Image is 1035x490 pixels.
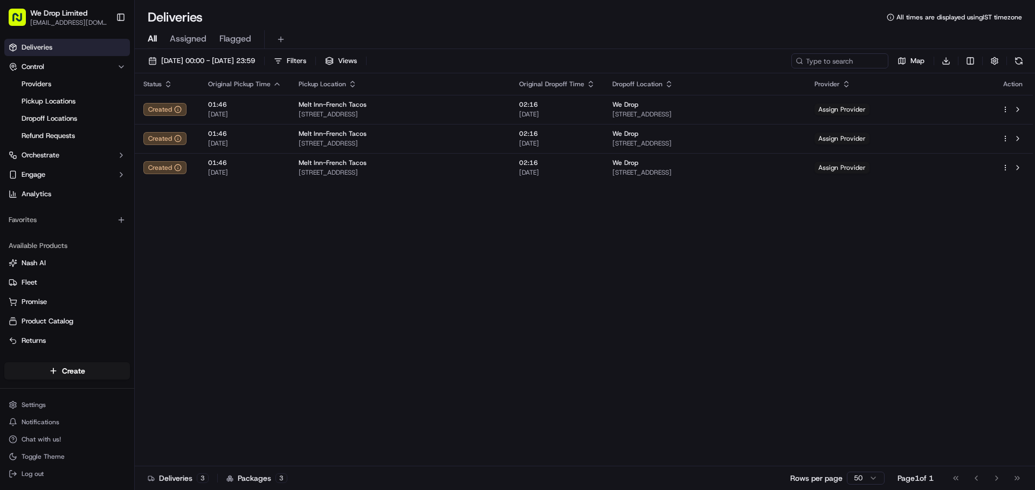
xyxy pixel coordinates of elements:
span: Filters [287,56,306,66]
span: Notifications [22,418,59,426]
div: Page 1 of 1 [898,473,934,484]
button: Promise [4,293,130,310]
div: Deliveries [148,473,209,484]
h1: Deliveries [148,9,203,26]
span: Dropoff Locations [22,114,77,123]
img: 1736555255976-a54dd68f-1ca7-489b-9aae-adbdc363a1c4 [11,103,30,122]
button: Toggle Theme [4,449,130,464]
button: We Drop Limited [30,8,87,18]
button: Created [143,161,187,174]
button: Settings [4,397,130,412]
button: Nash AI [4,254,130,272]
span: Providers [22,79,51,89]
button: [EMAIL_ADDRESS][DOMAIN_NAME] [30,18,107,27]
span: Log out [22,470,44,478]
div: Available Products [4,237,130,254]
span: Assign Provider [815,103,870,115]
a: Promise [9,297,126,307]
span: Analytics [22,189,51,199]
span: Control [22,62,44,72]
span: [DATE] [208,139,281,148]
div: We're available if you need us! [37,114,136,122]
span: [STREET_ADDRESS] [612,168,797,177]
button: Views [320,53,362,68]
span: Product Catalog [22,316,73,326]
span: Create [62,365,85,376]
input: Type to search [791,53,888,68]
a: 📗Knowledge Base [6,152,87,171]
a: Returns [9,336,126,346]
div: Start new chat [37,103,177,114]
span: [DATE] [208,110,281,119]
span: 02:16 [519,100,595,109]
span: [DATE] [519,110,595,119]
span: Refund Requests [22,131,75,141]
a: Nash AI [9,258,126,268]
span: Original Pickup Time [208,80,271,88]
button: Notifications [4,415,130,430]
span: We Drop [612,100,638,109]
a: Product Catalog [9,316,126,326]
div: 3 [275,473,287,483]
a: Deliveries [4,39,130,56]
span: Dropoff Location [612,80,663,88]
a: Powered byPylon [76,182,130,191]
span: 02:16 [519,158,595,167]
span: Assigned [170,32,206,45]
span: 01:46 [208,158,281,167]
button: Product Catalog [4,313,130,330]
span: Melt Inn-French Tacos [299,158,367,167]
span: Settings [22,401,46,409]
button: Start new chat [183,106,196,119]
button: Create [4,362,130,379]
span: We Drop [612,129,638,138]
span: [STREET_ADDRESS] [299,168,502,177]
span: Deliveries [22,43,52,52]
span: Returns [22,336,46,346]
button: Filters [269,53,311,68]
span: Flagged [219,32,251,45]
a: Dropoff Locations [17,111,117,126]
button: Map [893,53,929,68]
div: 3 [197,473,209,483]
span: Promise [22,297,47,307]
span: [DATE] [519,168,595,177]
span: Provider [815,80,840,88]
span: Orchestrate [22,150,59,160]
span: [DATE] [208,168,281,177]
span: Knowledge Base [22,156,82,167]
span: All [148,32,157,45]
span: Nash AI [22,258,46,268]
span: Melt Inn-French Tacos [299,129,367,138]
div: Favorites [4,211,130,229]
span: Engage [22,170,45,180]
button: Created [143,103,187,116]
span: [STREET_ADDRESS] [612,139,797,148]
span: Pylon [107,183,130,191]
span: All times are displayed using IST timezone [896,13,1022,22]
div: Action [1002,80,1024,88]
span: Status [143,80,162,88]
button: Created [143,132,187,145]
span: Melt Inn-French Tacos [299,100,367,109]
button: Control [4,58,130,75]
span: Assign Provider [815,162,870,174]
span: [DATE] [519,139,595,148]
span: Toggle Theme [22,452,65,461]
p: Rows per page [790,473,843,484]
span: Views [338,56,357,66]
a: Analytics [4,185,130,203]
span: [STREET_ADDRESS] [612,110,797,119]
a: 💻API Documentation [87,152,177,171]
div: Packages [226,473,287,484]
span: We Drop [612,158,638,167]
a: Providers [17,77,117,92]
button: Chat with us! [4,432,130,447]
div: 📗 [11,157,19,166]
button: Returns [4,332,130,349]
button: Fleet [4,274,130,291]
a: Refund Requests [17,128,117,143]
